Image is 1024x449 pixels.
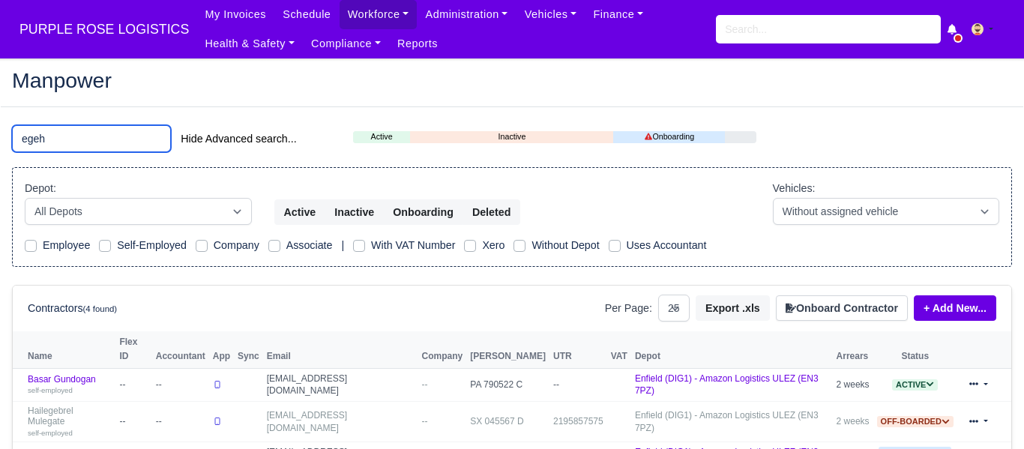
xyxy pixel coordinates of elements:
label: Uses Accountant [627,237,707,254]
th: Arrears [833,331,873,368]
td: 2 weeks [833,368,873,402]
button: Inactive [325,199,384,225]
th: Depot [631,331,833,368]
small: self-employed [28,386,73,394]
a: Active [892,379,938,390]
td: -- [152,402,209,442]
label: Self-Employed [117,237,187,254]
span: PURPLE ROSE LOGISTICS [12,14,196,44]
button: Onboarding [383,199,463,225]
th: App [209,331,234,368]
td: 2 weeks [833,402,873,442]
div: + Add New... [908,295,996,321]
td: PA 790522 C [466,368,549,402]
span: -- [422,379,428,390]
input: Search (by name, email, transporter id) ... [12,125,171,152]
td: -- [549,368,607,402]
iframe: Chat Widget [949,377,1024,449]
a: Onboarding [613,130,725,143]
button: Onboard Contractor [776,295,908,321]
label: With VAT Number [371,237,455,254]
th: Company [418,331,467,368]
th: [PERSON_NAME] [466,331,549,368]
th: Status [873,331,957,368]
button: Hide Advanced search... [171,126,306,151]
a: PURPLE ROSE LOGISTICS [12,15,196,44]
small: self-employed [28,429,73,437]
td: [EMAIL_ADDRESS][DOMAIN_NAME] [263,402,418,442]
label: Xero [482,237,505,254]
button: Export .xls [696,295,770,321]
a: Inactive [410,130,613,143]
a: Hailegebrel Mulegate self-employed [28,406,112,438]
a: + Add New... [914,295,996,321]
span: | [341,239,344,251]
label: Vehicles: [773,180,816,197]
button: Active [274,199,326,225]
label: Without Depot [531,237,599,254]
label: Depot: [25,180,56,197]
th: UTR [549,331,607,368]
td: SX 045567 D [466,402,549,442]
small: (4 found) [83,304,118,313]
a: Reports [389,29,446,58]
label: Associate [286,237,333,254]
th: Name [13,331,115,368]
a: Enfield (DIG1) - Amazon Logistics ULEZ (EN3 7PZ) [635,373,819,397]
span: Active [892,379,938,391]
h2: Manpower [12,70,1012,91]
a: Compliance [303,29,389,58]
th: Accountant [152,331,209,368]
td: 2195857575 [549,402,607,442]
h6: Contractors [28,302,117,315]
label: Per Page: [605,300,652,317]
input: Search... [716,15,941,43]
a: Health & Safety [196,29,303,58]
label: Company [214,237,259,254]
span: -- [422,416,428,427]
label: Employee [43,237,90,254]
th: Email [263,331,418,368]
td: [EMAIL_ADDRESS][DOMAIN_NAME] [263,368,418,402]
a: Basar Gundogan self-employed [28,374,112,396]
a: Active [353,130,411,143]
td: -- [115,402,151,442]
td: -- [152,368,209,402]
a: Enfield (DIG1) - Amazon Logistics ULEZ (EN3 7PZ) [635,410,819,433]
a: Off-boarded [877,416,954,427]
button: Deleted [463,199,520,225]
td: -- [115,368,151,402]
div: Manpower [1,58,1023,106]
th: VAT [607,331,631,368]
th: Flex ID [115,331,151,368]
th: Sync [234,331,263,368]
